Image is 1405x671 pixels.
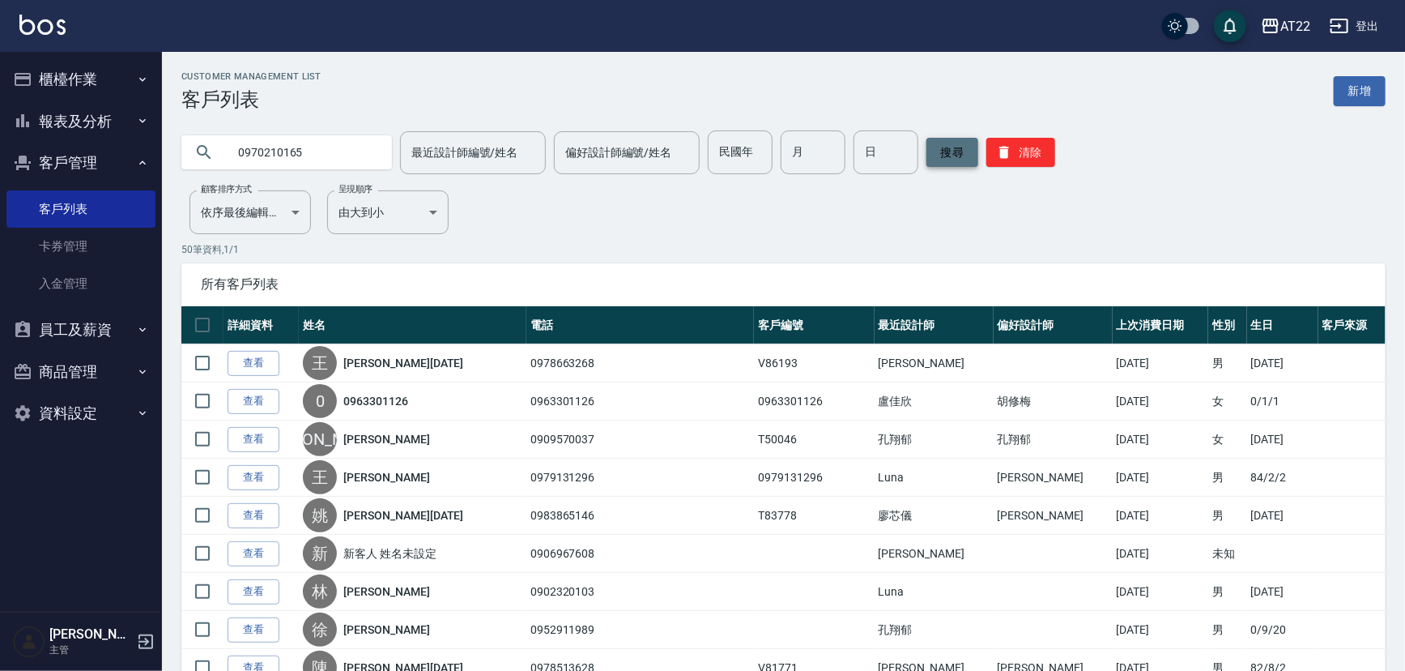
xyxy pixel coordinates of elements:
[303,460,337,494] div: 王
[6,265,155,302] a: 入金管理
[526,383,754,421] td: 0963301126
[754,459,874,497] td: 0979131296
[181,242,1386,257] p: 50 筆資料, 1 / 1
[1208,497,1247,535] td: 男
[228,579,279,605] a: 查看
[1113,497,1208,535] td: [DATE]
[1247,344,1318,383] td: [DATE]
[1208,421,1247,459] td: 女
[754,421,874,459] td: T50046
[6,142,155,184] button: 客戶管理
[1323,11,1386,41] button: 登出
[875,421,994,459] td: 孔翔郁
[6,228,155,265] a: 卡券管理
[49,626,132,643] h5: [PERSON_NAME]
[303,422,337,456] div: [PERSON_NAME]
[1247,459,1318,497] td: 84/2/2
[1280,16,1310,36] div: AT22
[228,351,279,376] a: 查看
[1247,421,1318,459] td: [DATE]
[228,465,279,490] a: 查看
[1254,10,1317,43] button: AT22
[338,183,373,195] label: 呈現順序
[228,618,279,643] a: 查看
[6,100,155,143] button: 報表及分析
[926,138,978,167] button: 搜尋
[1214,10,1246,42] button: save
[1247,306,1318,344] th: 生日
[526,344,754,383] td: 0978663268
[875,573,994,611] td: Luna
[875,535,994,573] td: [PERSON_NAME]
[303,498,337,532] div: 姚
[343,507,463,524] a: [PERSON_NAME][DATE]
[754,344,874,383] td: V86193
[994,383,1113,421] td: 胡修梅
[1113,459,1208,497] td: [DATE]
[343,355,463,371] a: [PERSON_NAME][DATE]
[1208,306,1247,344] th: 性別
[1334,76,1386,106] a: 新增
[994,497,1113,535] td: [PERSON_NAME]
[228,427,279,452] a: 查看
[1208,344,1247,383] td: 男
[1208,459,1247,497] td: 男
[1113,383,1208,421] td: [DATE]
[19,15,66,35] img: Logo
[49,643,132,657] p: 主管
[303,536,337,571] div: 新
[343,469,429,485] a: [PERSON_NAME]
[526,306,754,344] th: 電話
[343,393,408,409] a: 0963301126
[875,383,994,421] td: 盧佳欣
[1247,497,1318,535] td: [DATE]
[228,389,279,414] a: 查看
[875,306,994,344] th: 最近設計師
[526,459,754,497] td: 0979131296
[1113,573,1208,611] td: [DATE]
[526,421,754,459] td: 0909570037
[526,497,754,535] td: 0983865146
[875,459,994,497] td: Luna
[343,583,429,600] a: [PERSON_NAME]
[343,622,429,638] a: [PERSON_NAME]
[303,575,337,609] div: 林
[303,613,337,647] div: 徐
[526,573,754,611] td: 0902320103
[1113,535,1208,573] td: [DATE]
[1318,306,1386,344] th: 客戶來源
[6,58,155,100] button: 櫃檯作業
[303,346,337,380] div: 王
[227,130,379,174] input: 搜尋關鍵字
[228,503,279,528] a: 查看
[526,611,754,649] td: 0952911989
[327,190,449,234] div: 由大到小
[6,190,155,228] a: 客戶列表
[299,306,526,344] th: 姓名
[343,545,436,562] a: 新客人 姓名未設定
[754,497,874,535] td: T83778
[343,431,429,447] a: [PERSON_NAME]
[1247,611,1318,649] td: 0/9/20
[201,276,1366,293] span: 所有客戶列表
[1113,611,1208,649] td: [DATE]
[1208,611,1247,649] td: 男
[994,459,1113,497] td: [PERSON_NAME]
[189,190,311,234] div: 依序最後編輯時間
[986,138,1055,167] button: 清除
[228,541,279,566] a: 查看
[6,392,155,434] button: 資料設定
[1208,383,1247,421] td: 女
[875,611,994,649] td: 孔翔郁
[6,351,155,393] button: 商品管理
[1247,573,1318,611] td: [DATE]
[201,183,252,195] label: 顧客排序方式
[224,306,299,344] th: 詳細資料
[1113,421,1208,459] td: [DATE]
[994,421,1113,459] td: 孔翔郁
[1247,383,1318,421] td: 0/1/1
[754,383,874,421] td: 0963301126
[526,535,754,573] td: 0906967608
[875,344,994,383] td: [PERSON_NAME]
[6,309,155,351] button: 員工及薪資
